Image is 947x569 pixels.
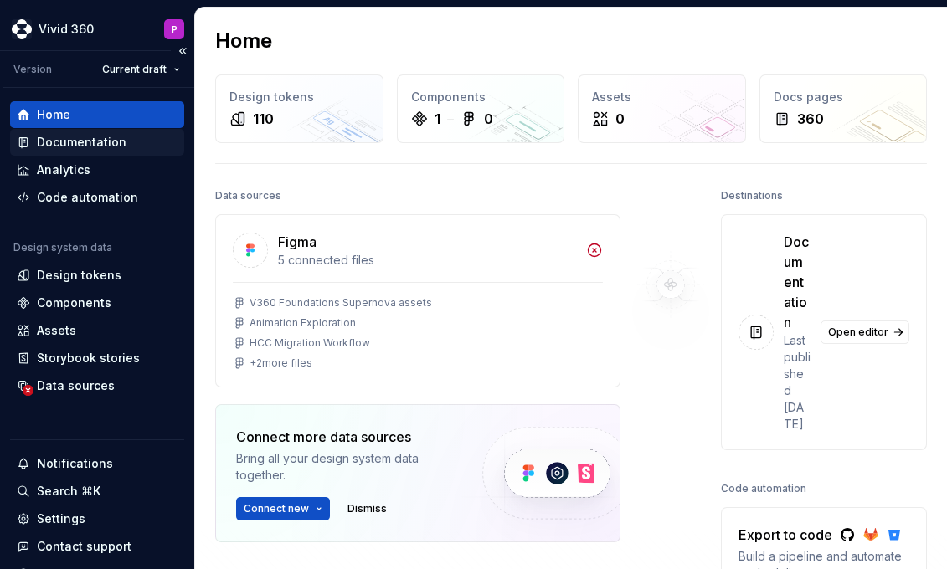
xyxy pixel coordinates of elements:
[721,184,783,208] div: Destinations
[37,483,100,500] div: Search ⌘K
[10,372,184,399] a: Data sources
[10,317,184,344] a: Assets
[250,336,370,350] div: HCC Migration Workflow
[37,322,76,339] div: Assets
[215,184,281,208] div: Data sources
[10,290,184,316] a: Components
[821,320,909,344] a: Open editor
[397,74,565,143] a: Components10
[10,101,184,128] a: Home
[250,356,312,370] div: + 2 more files
[340,497,394,520] button: Dismiss
[37,350,140,367] div: Storybook stories
[784,232,811,332] div: Documentation
[10,478,184,505] button: Search ⌘K
[10,450,184,477] button: Notifications
[102,63,167,76] span: Current draft
[739,525,909,545] div: Export to code
[215,214,620,387] a: Figma5 connected filesV360 Foundations Supernova assetsAnimation ExplorationHCC Migration Workflo...
[13,241,112,254] div: Design system data
[229,89,369,105] div: Design tokens
[347,502,387,515] span: Dismiss
[828,326,888,339] span: Open editor
[37,377,115,394] div: Data sources
[278,252,576,269] div: 5 connected files
[236,497,330,520] button: Connect new
[759,74,928,143] a: Docs pages360
[250,296,432,310] div: V360 Foundations Supernova assets
[411,89,551,105] div: Components
[615,109,625,129] div: 0
[10,184,184,211] a: Code automation
[37,134,126,151] div: Documentation
[171,39,194,63] button: Collapse sidebar
[784,332,811,433] div: Last published [DATE]
[236,450,454,484] div: Bring all your design system data together.
[253,109,274,129] div: 110
[37,106,70,123] div: Home
[13,63,52,76] div: Version
[10,156,184,183] a: Analytics
[10,533,184,560] button: Contact support
[37,455,113,472] div: Notifications
[278,232,317,252] div: Figma
[484,109,493,129] div: 0
[774,89,914,105] div: Docs pages
[215,74,383,143] a: Design tokens110
[236,427,454,447] div: Connect more data sources
[10,129,184,156] a: Documentation
[12,19,32,39] img: 317a9594-9ec3-41ad-b59a-e557b98ff41d.png
[244,502,309,515] span: Connect new
[10,505,184,532] a: Settings
[172,23,178,36] div: P
[578,74,746,143] a: Assets0
[721,477,806,500] div: Code automation
[592,89,732,105] div: Assets
[37,510,85,527] div: Settings
[95,58,188,81] button: Current draft
[37,189,138,206] div: Code automation
[3,11,191,47] button: Vivid 360P
[435,109,440,129] div: 1
[37,295,111,311] div: Components
[250,316,356,330] div: Animation Exploration
[10,262,184,289] a: Design tokens
[39,21,94,38] div: Vivid 360
[37,267,121,284] div: Design tokens
[37,538,131,555] div: Contact support
[37,161,90,178] div: Analytics
[215,28,272,54] h2: Home
[797,109,824,129] div: 360
[10,345,184,372] a: Storybook stories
